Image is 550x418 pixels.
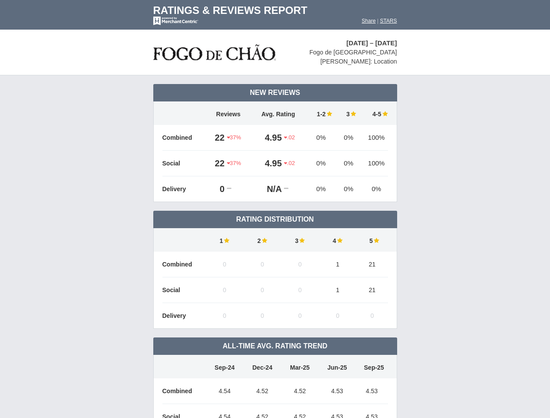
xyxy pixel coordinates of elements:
td: 0% [306,151,337,176]
td: 2 [243,228,281,252]
span: 0 [260,261,264,268]
span: 0 [223,261,226,268]
span: 0 [298,261,302,268]
td: 4.53 [318,378,356,404]
td: 0% [337,176,361,202]
td: 4-5 [361,101,388,125]
span: 0 [223,312,226,319]
td: 1 [319,252,357,277]
span: | [377,18,378,24]
img: star-full-15.png [350,111,356,117]
span: .02 [284,159,295,167]
span: 0 [260,287,264,293]
span: 37% [227,134,241,142]
td: 0% [361,176,388,202]
span: Fogo de [GEOGRAPHIC_DATA][PERSON_NAME]: Location [310,49,397,65]
td: Delivery [162,176,206,202]
td: Reviews [206,101,251,125]
td: 22 [206,125,227,151]
a: STARS [380,18,397,24]
span: 0 [260,312,264,319]
td: Delivery [162,303,206,329]
span: 0 [371,312,374,319]
td: 4.95 [251,125,284,151]
img: star-full-15.png [223,237,229,243]
img: star-full-15.png [381,111,388,117]
td: Combined [162,378,206,404]
img: mc-powered-by-logo-white-103.png [153,17,198,25]
td: Sep-24 [206,355,244,378]
a: Share [362,18,376,24]
td: Rating Distribution [153,211,397,228]
td: 100% [361,151,388,176]
td: Combined [162,125,206,151]
td: 4.95 [251,151,284,176]
td: Social [162,151,206,176]
td: All-Time Avg. Rating Trend [153,337,397,355]
img: star-full-15.png [261,237,267,243]
span: [DATE] – [DATE] [346,39,397,47]
td: Mar-25 [281,355,319,378]
td: 1 [206,228,244,252]
td: 3 [281,228,319,252]
td: 22 [206,151,227,176]
td: 0% [337,151,361,176]
img: star-full-15.png [336,237,343,243]
td: 0% [306,125,337,151]
td: Jun-25 [318,355,356,378]
td: New Reviews [153,84,397,101]
td: Sep-25 [356,355,388,378]
span: 0 [298,287,302,293]
td: 4.52 [281,378,319,404]
td: 4 [319,228,357,252]
td: N/A [251,176,284,202]
td: 21 [357,252,388,277]
td: 3 [337,101,361,125]
img: star-full-15.png [298,237,305,243]
td: 0% [337,125,361,151]
img: stars-fogo-de-chao-logo-50.png [153,42,276,63]
img: star-full-15.png [326,111,332,117]
td: Avg. Rating [251,101,305,125]
td: Social [162,277,206,303]
td: 4.52 [243,378,281,404]
span: .02 [284,134,295,142]
span: 0 [223,287,226,293]
span: 0 [336,312,339,319]
td: Combined [162,252,206,277]
td: 1 [319,277,357,303]
td: 21 [357,277,388,303]
td: Dec-24 [243,355,281,378]
td: 0% [306,176,337,202]
td: 4.54 [206,378,244,404]
td: 5 [357,228,388,252]
td: 100% [361,125,388,151]
td: 4.53 [356,378,388,404]
span: 37% [227,159,241,167]
td: 1-2 [306,101,337,125]
img: star-full-15.png [373,237,379,243]
td: 0 [206,176,227,202]
span: 0 [298,312,302,319]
